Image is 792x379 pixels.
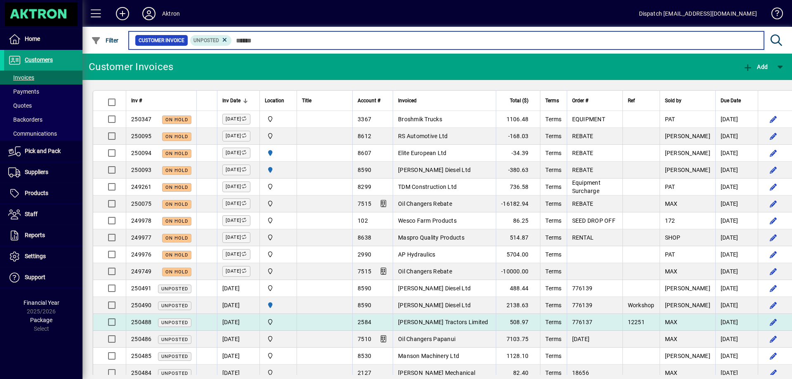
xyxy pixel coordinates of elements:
span: Unposted [161,320,188,325]
span: HAMILTON [265,165,292,174]
span: Unposted [193,38,219,43]
span: Central [265,334,292,344]
td: 86.25 [496,212,540,229]
button: Edit [766,214,780,227]
span: Communications [8,130,57,137]
span: 7515 [358,200,371,207]
span: Customers [25,56,53,63]
span: 250093 [131,167,152,173]
label: [DATE] [222,232,250,243]
span: [PERSON_NAME] Mechanical [398,370,475,376]
td: [DATE] [715,195,758,212]
td: -34.39 [496,145,540,162]
span: Invoiced [398,96,417,105]
span: 776137 [572,319,593,325]
span: 249977 [131,234,152,241]
span: Terms [545,167,561,173]
span: Location [265,96,284,105]
span: Filter [91,37,119,44]
span: Manson Machinery Ltd [398,353,459,359]
button: Edit [766,180,780,193]
span: Oil Changers Rebate [398,268,452,275]
a: Pick and Pack [4,141,82,162]
td: [DATE] [715,162,758,179]
div: Order # [572,96,618,105]
span: PAT [665,184,675,190]
div: Customer Invoices [89,60,173,73]
td: -16182.94 [496,195,540,212]
span: 7515 [358,268,371,275]
span: PAT [665,251,675,258]
span: Terms [545,251,561,258]
span: Terms [545,116,561,122]
span: Order # [572,96,588,105]
span: Maspro Quality Products [398,234,464,241]
div: Location [265,96,292,105]
span: Terms [545,200,561,207]
span: 2584 [358,319,371,325]
td: [DATE] [217,297,260,314]
span: [PERSON_NAME] Tractors Limited [398,319,488,325]
span: Add [743,64,768,70]
span: Central [265,267,292,276]
button: Add [741,59,770,74]
button: Edit [766,197,780,210]
button: Profile [136,6,162,21]
span: Terms [545,184,561,190]
span: Terms [545,370,561,376]
label: [DATE] [222,181,250,192]
div: Invoiced [398,96,491,105]
a: Invoices [4,71,82,85]
span: 250484 [131,370,152,376]
span: MAX [665,370,678,376]
span: Pick and Pack [25,148,61,154]
span: Customer Invoice [139,36,184,45]
span: Unposted [161,371,188,376]
span: 250094 [131,150,152,156]
div: Account # [358,96,388,105]
button: Filter [89,33,121,48]
span: 250485 [131,353,152,359]
span: 249261 [131,184,152,190]
button: Edit [766,349,780,363]
span: PAT [665,116,675,122]
a: Quotes [4,99,82,113]
span: MAX [665,200,678,207]
span: Central [265,182,292,191]
td: [DATE] [217,331,260,348]
span: Terms [545,133,561,139]
div: Inv Date [222,96,255,105]
span: Terms [545,150,561,156]
span: SEED DROP OFF [572,217,615,224]
a: Home [4,29,82,49]
span: 249976 [131,251,152,258]
div: Inv # [131,96,191,105]
span: Terms [545,217,561,224]
label: [DATE] [222,165,250,175]
a: Payments [4,85,82,99]
div: Aktron [162,7,180,20]
span: On hold [165,168,188,173]
span: 18656 [572,370,589,376]
span: 8612 [358,133,371,139]
span: 2990 [358,251,371,258]
span: On hold [165,202,188,207]
span: REBATE [572,200,594,207]
label: [DATE] [222,114,250,125]
span: On hold [165,252,188,258]
a: Suppliers [4,162,82,183]
span: On hold [165,269,188,275]
span: Oil Changers Papanui [398,336,455,342]
span: 8607 [358,150,371,156]
span: 776139 [572,285,593,292]
td: [DATE] [715,229,758,246]
td: [DATE] [715,331,758,348]
span: Total ($) [510,96,528,105]
span: 250490 [131,302,152,308]
td: [DATE] [715,179,758,195]
a: Communications [4,127,82,141]
div: Sold by [665,96,710,105]
span: [PERSON_NAME] [665,133,710,139]
span: Central [265,351,292,360]
span: Inv # [131,96,142,105]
